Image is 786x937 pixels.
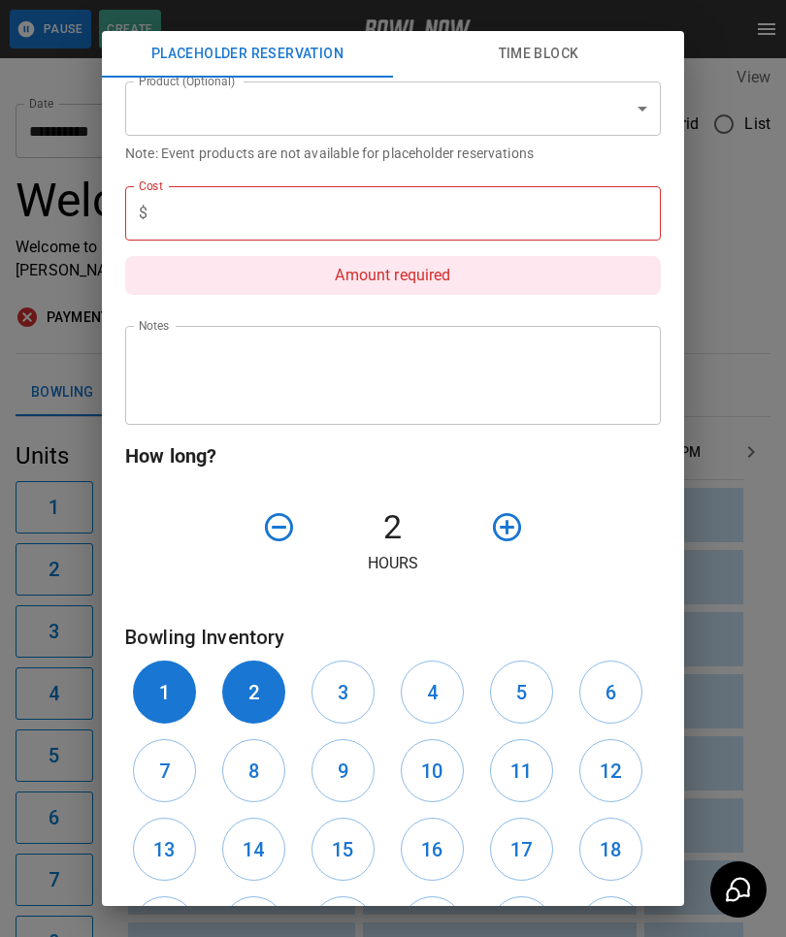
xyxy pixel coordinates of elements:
[133,661,196,724] button: 1
[579,818,642,881] button: 18
[133,818,196,881] button: 13
[311,661,375,724] button: 3
[311,818,375,881] button: 15
[222,661,285,724] button: 2
[248,756,259,787] h6: 8
[311,739,375,802] button: 9
[401,661,464,724] button: 4
[125,440,661,471] h6: How long?
[490,739,553,802] button: 11
[401,739,464,802] button: 10
[401,818,464,881] button: 16
[304,507,482,548] h4: 2
[338,677,348,708] h6: 3
[421,834,442,865] h6: 16
[222,739,285,802] button: 8
[516,677,527,708] h6: 5
[125,81,661,136] div: ​
[510,834,532,865] h6: 17
[490,818,553,881] button: 17
[125,144,661,163] p: Note: Event products are not available for placeholder reservations
[139,202,147,225] p: $
[600,756,621,787] h6: 12
[490,661,553,724] button: 5
[159,677,170,708] h6: 1
[125,622,661,653] h6: Bowling Inventory
[421,756,442,787] h6: 10
[159,756,170,787] h6: 7
[125,256,661,295] p: Amount required
[579,739,642,802] button: 12
[600,834,621,865] h6: 18
[102,31,393,78] button: Placeholder Reservation
[133,739,196,802] button: 7
[153,834,175,865] h6: 13
[579,661,642,724] button: 6
[338,756,348,787] h6: 9
[393,31,684,78] button: Time Block
[222,818,285,881] button: 14
[427,677,438,708] h6: 4
[125,552,661,575] p: Hours
[332,834,353,865] h6: 15
[243,834,264,865] h6: 14
[606,677,616,708] h6: 6
[248,677,259,708] h6: 2
[510,756,532,787] h6: 11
